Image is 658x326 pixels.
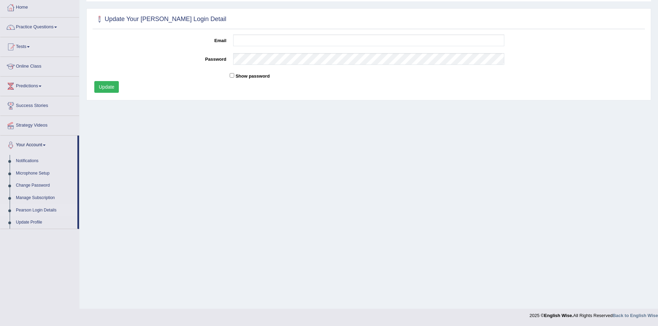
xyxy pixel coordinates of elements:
h2: Update Your [PERSON_NAME] Login Detail [94,14,226,24]
a: Back to English Wise [613,313,658,318]
a: Practice Questions [0,18,79,35]
strong: English Wise. [544,313,573,318]
a: Change Password [13,179,77,192]
a: Tests [0,37,79,55]
label: Show password [236,73,270,79]
a: Pearson Login Details [13,204,77,217]
a: Success Stories [0,96,79,113]
a: Notifications [13,155,77,167]
a: Microphone Setup [13,167,77,180]
div: 2025 © All Rights Reserved [530,309,658,319]
label: Password [91,53,230,62]
a: Strategy Videos [0,116,79,133]
label: Email [91,34,230,44]
a: Manage Subscription [13,192,77,204]
a: Your Account [0,136,77,153]
button: Update [94,81,119,93]
a: Predictions [0,77,79,94]
a: Update Profile [13,216,77,229]
a: Online Class [0,57,79,74]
